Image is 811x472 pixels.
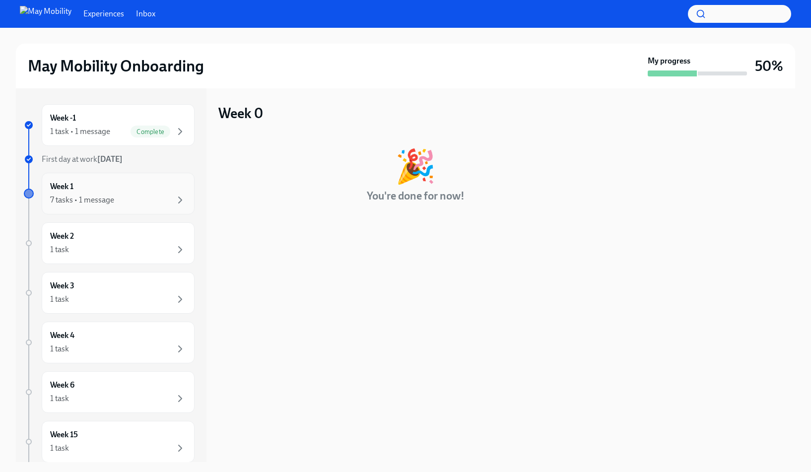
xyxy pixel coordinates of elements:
[131,128,170,135] span: Complete
[28,56,204,76] h2: May Mobility Onboarding
[50,231,74,242] h6: Week 2
[50,443,69,454] div: 1 task
[395,150,436,183] div: 🎉
[50,280,74,291] h6: Week 3
[24,154,195,165] a: First day at work[DATE]
[367,189,465,203] h4: You're done for now!
[42,154,123,164] span: First day at work
[755,57,783,75] h3: 50%
[20,6,71,22] img: May Mobility
[50,181,73,192] h6: Week 1
[50,294,69,305] div: 1 task
[24,173,195,214] a: Week 17 tasks • 1 message
[50,429,78,440] h6: Week 15
[50,343,69,354] div: 1 task
[24,371,195,413] a: Week 61 task
[24,421,195,463] a: Week 151 task
[24,272,195,314] a: Week 31 task
[50,244,69,255] div: 1 task
[50,393,69,404] div: 1 task
[24,222,195,264] a: Week 21 task
[218,104,263,122] h3: Week 0
[24,322,195,363] a: Week 41 task
[50,380,74,391] h6: Week 6
[50,126,110,137] div: 1 task • 1 message
[83,8,124,19] a: Experiences
[24,104,195,146] a: Week -11 task • 1 messageComplete
[50,195,114,205] div: 7 tasks • 1 message
[50,113,76,124] h6: Week -1
[50,330,74,341] h6: Week 4
[648,56,690,67] strong: My progress
[97,154,123,164] strong: [DATE]
[136,8,155,19] a: Inbox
